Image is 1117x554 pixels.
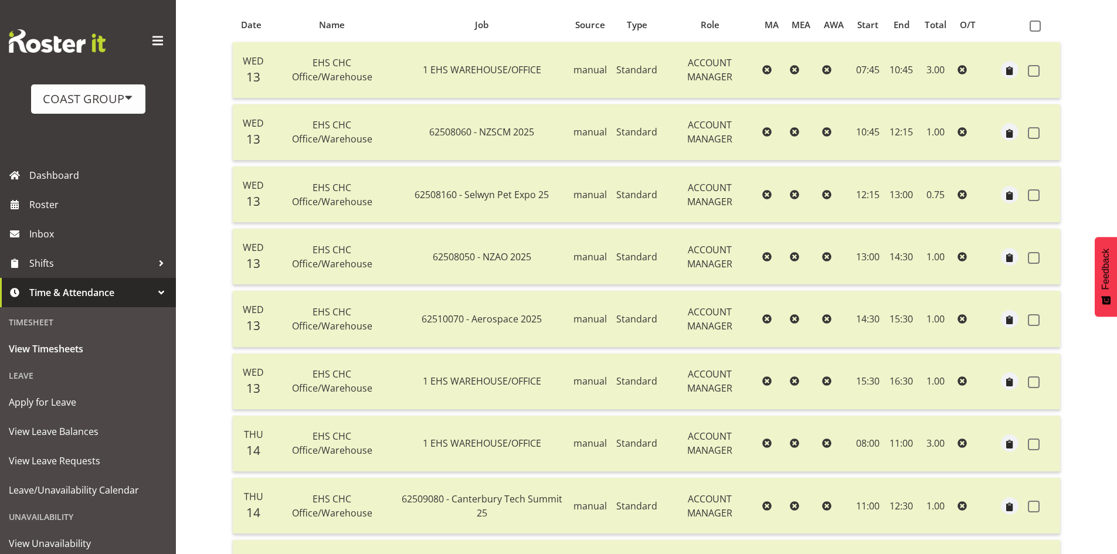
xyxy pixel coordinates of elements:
[3,505,173,529] div: Unavailability
[612,478,662,534] td: Standard
[244,490,263,503] span: Thu
[29,196,170,213] span: Roster
[246,69,260,85] span: 13
[246,442,260,458] span: 14
[3,334,173,363] a: View Timesheets
[573,188,607,201] span: manual
[960,18,976,32] span: O/T
[627,18,647,32] span: Type
[885,354,918,410] td: 16:30
[243,241,264,254] span: Wed
[765,18,779,32] span: MA
[573,312,607,325] span: manual
[402,492,562,519] span: 62509080 - Canterbury Tech Summit 25
[3,363,173,388] div: Leave
[241,18,262,32] span: Date
[918,354,953,410] td: 1.00
[792,18,810,32] span: MEA
[612,229,662,285] td: Standard
[1101,249,1111,290] span: Feedback
[429,125,534,138] span: 62508060 - NZSCM 2025
[851,42,885,98] td: 07:45
[3,310,173,334] div: Timesheet
[9,535,167,552] span: View Unavailability
[1095,237,1117,317] button: Feedback - Show survey
[292,181,372,208] span: EHS CHC Office/Warehouse
[9,423,167,440] span: View Leave Balances
[319,18,345,32] span: Name
[29,284,152,301] span: Time & Attendance
[918,229,953,285] td: 1.00
[292,118,372,145] span: EHS CHC Office/Warehouse
[43,90,134,108] div: COAST GROUP
[243,366,264,379] span: Wed
[9,452,167,470] span: View Leave Requests
[687,430,732,457] span: ACCOUNT MANAGER
[687,56,732,83] span: ACCOUNT MANAGER
[243,55,264,67] span: Wed
[415,188,549,201] span: 62508160 - Selwyn Pet Expo 25
[612,166,662,223] td: Standard
[612,291,662,347] td: Standard
[687,181,732,208] span: ACCOUNT MANAGER
[918,478,953,534] td: 1.00
[885,416,918,472] td: 11:00
[851,104,885,161] td: 10:45
[851,478,885,534] td: 11:00
[612,354,662,410] td: Standard
[292,243,372,270] span: EHS CHC Office/Warehouse
[885,104,918,161] td: 12:15
[246,317,260,334] span: 13
[9,29,106,53] img: Rosterit website logo
[292,56,372,83] span: EHS CHC Office/Warehouse
[687,305,732,332] span: ACCOUNT MANAGER
[3,417,173,446] a: View Leave Balances
[885,42,918,98] td: 10:45
[244,428,263,441] span: Thu
[573,250,607,263] span: manual
[573,125,607,138] span: manual
[9,481,167,499] span: Leave/Unavailability Calendar
[701,18,719,32] span: Role
[423,63,541,76] span: 1 EHS WAREHOUSE/OFFICE
[9,340,167,358] span: View Timesheets
[687,118,732,145] span: ACCOUNT MANAGER
[918,291,953,347] td: 1.00
[3,388,173,417] a: Apply for Leave
[573,63,607,76] span: manual
[292,430,372,457] span: EHS CHC Office/Warehouse
[29,225,170,243] span: Inbox
[925,18,946,32] span: Total
[687,243,732,270] span: ACCOUNT MANAGER
[851,291,885,347] td: 14:30
[246,131,260,147] span: 13
[243,303,264,316] span: Wed
[612,42,662,98] td: Standard
[612,416,662,472] td: Standard
[422,312,542,325] span: 62510070 - Aerospace 2025
[885,229,918,285] td: 14:30
[29,254,152,272] span: Shifts
[246,504,260,521] span: 14
[885,478,918,534] td: 12:30
[9,393,167,411] span: Apply for Leave
[292,492,372,519] span: EHS CHC Office/Warehouse
[246,193,260,209] span: 13
[851,166,885,223] td: 12:15
[918,42,953,98] td: 3.00
[612,104,662,161] td: Standard
[575,18,605,32] span: Source
[918,416,953,472] td: 3.00
[29,166,170,184] span: Dashboard
[246,255,260,271] span: 13
[243,179,264,192] span: Wed
[423,375,541,388] span: 1 EHS WAREHOUSE/OFFICE
[573,375,607,388] span: manual
[573,437,607,450] span: manual
[918,104,953,161] td: 1.00
[918,166,953,223] td: 0.75
[824,18,844,32] span: AWA
[243,117,264,130] span: Wed
[292,368,372,395] span: EHS CHC Office/Warehouse
[423,437,541,450] span: 1 EHS WAREHOUSE/OFFICE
